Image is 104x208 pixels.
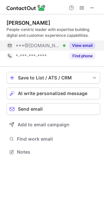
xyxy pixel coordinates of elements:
img: ContactOut v5.3.10 [7,4,46,12]
button: Reveal Button [69,42,95,49]
span: Add to email campaign [18,122,69,127]
button: save-profile-one-click [7,72,100,84]
button: AI write personalized message [7,88,100,99]
span: Find work email [17,136,97,142]
div: Save to List / ATS / CRM [18,75,89,80]
div: People-centric leader with expertise building digital and customer experience capabilities. [7,27,100,38]
span: Notes [17,149,97,155]
span: AI write personalized message [18,91,87,96]
button: Reveal Button [69,53,95,59]
div: [PERSON_NAME] [7,20,50,26]
button: Add to email campaign [7,119,100,131]
button: Notes [7,147,100,157]
span: ***@[DOMAIN_NAME] [16,43,61,49]
button: Send email [7,103,100,115]
button: Find work email [7,134,100,144]
span: Send email [18,106,43,112]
